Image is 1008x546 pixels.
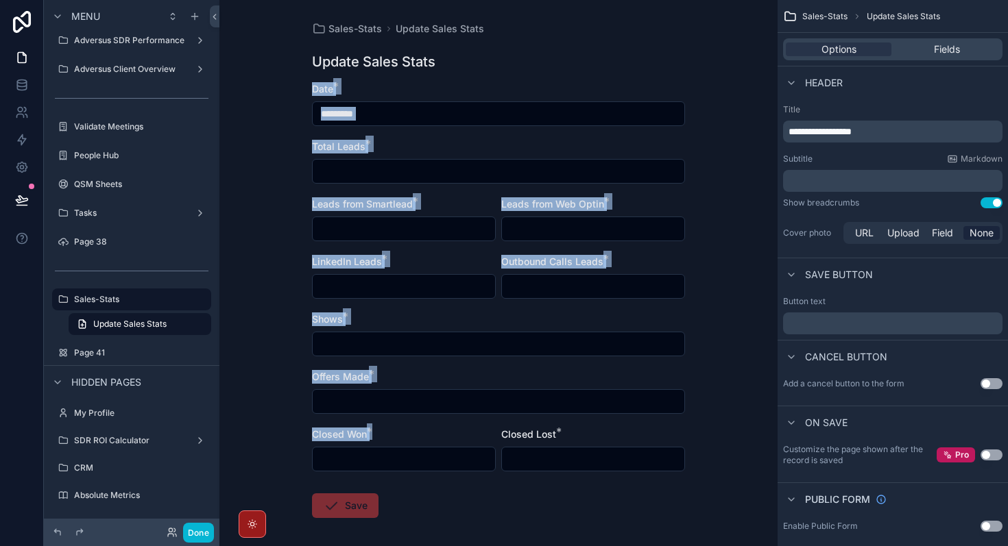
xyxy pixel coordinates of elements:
span: Menu [71,10,100,23]
div: scrollable content [783,170,1003,192]
div: scrollable content [783,121,1003,142]
a: Sales-Stats [52,288,211,310]
label: People Hub [74,150,208,161]
a: Page 38 [52,231,211,253]
a: Validate Meetings [52,116,211,138]
label: Adversus SDR Performance [74,35,189,46]
span: Outbound Calls Leads [501,256,603,267]
label: Validate Meetings [74,121,208,132]
span: Field [932,226,953,240]
span: URL [855,226,874,240]
span: On save [805,416,848,430]
label: Adversus Client Overview [74,64,189,75]
a: SDR ROI Calculator [52,430,211,451]
span: None [970,226,994,240]
a: Markdown [947,153,1003,164]
button: Done [183,523,214,543]
span: Offers Made [312,371,369,382]
label: Add a cancel button to the form [783,378,904,389]
span: Total Leads [312,140,365,152]
label: Sales-Stats [74,294,203,305]
a: Adversus Client Overview [52,58,211,80]
label: Cover photo [783,227,838,238]
span: Pro [955,449,969,460]
label: Absolute Metrics [74,490,208,501]
a: Tasks [52,202,211,224]
span: Closed Won [312,428,367,440]
span: Update Sales Stats [93,319,167,330]
label: SDR ROI Calculator [74,435,189,446]
label: QSM Sheets [74,179,208,190]
span: Header [805,76,843,90]
a: Page 41 [52,342,211,364]
a: Update Sales Stats [69,313,211,335]
span: Public form [805,493,870,506]
span: Sales-Stats [328,22,382,36]
div: Show breadcrumbs [783,197,859,208]
label: Title [783,104,1003,115]
div: scrollable content [783,312,1003,334]
a: Absolute Metrics [52,484,211,506]
span: Leads from Web Optin [501,198,604,210]
span: Cancel button [805,350,887,364]
label: My Profile [74,408,208,419]
span: Shows [312,313,343,325]
div: Enable Public Form [783,521,858,532]
a: Adversus SDR Performance [52,29,211,51]
label: Page 38 [74,236,208,247]
label: CRM [74,462,208,473]
a: CRM [52,457,211,479]
label: Subtitle [783,153,813,164]
label: Button text [783,296,826,307]
span: Update Sales Stats [867,11,940,22]
h1: Update Sales Stats [312,52,435,71]
label: Tasks [74,208,189,219]
span: Closed Lost [501,428,556,440]
span: Save button [805,268,873,282]
span: Fields [934,42,960,56]
span: Date [312,83,333,95]
span: Leads from Smartlead [312,198,413,210]
a: My Profile [52,402,211,424]
span: Markdown [961,153,1003,164]
label: Customize the page shown after the record is saved [783,444,937,466]
a: Update Sales Stats [396,22,484,36]
span: Upload [887,226,920,240]
span: Options [821,42,856,56]
a: People Hub [52,145,211,166]
span: Hidden pages [71,375,141,389]
a: Sales-Stats [312,22,382,36]
a: QSM Sheets [52,173,211,195]
span: Sales-Stats [802,11,848,22]
label: Page 41 [74,347,208,358]
span: LinkedIn Leads [312,256,382,267]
